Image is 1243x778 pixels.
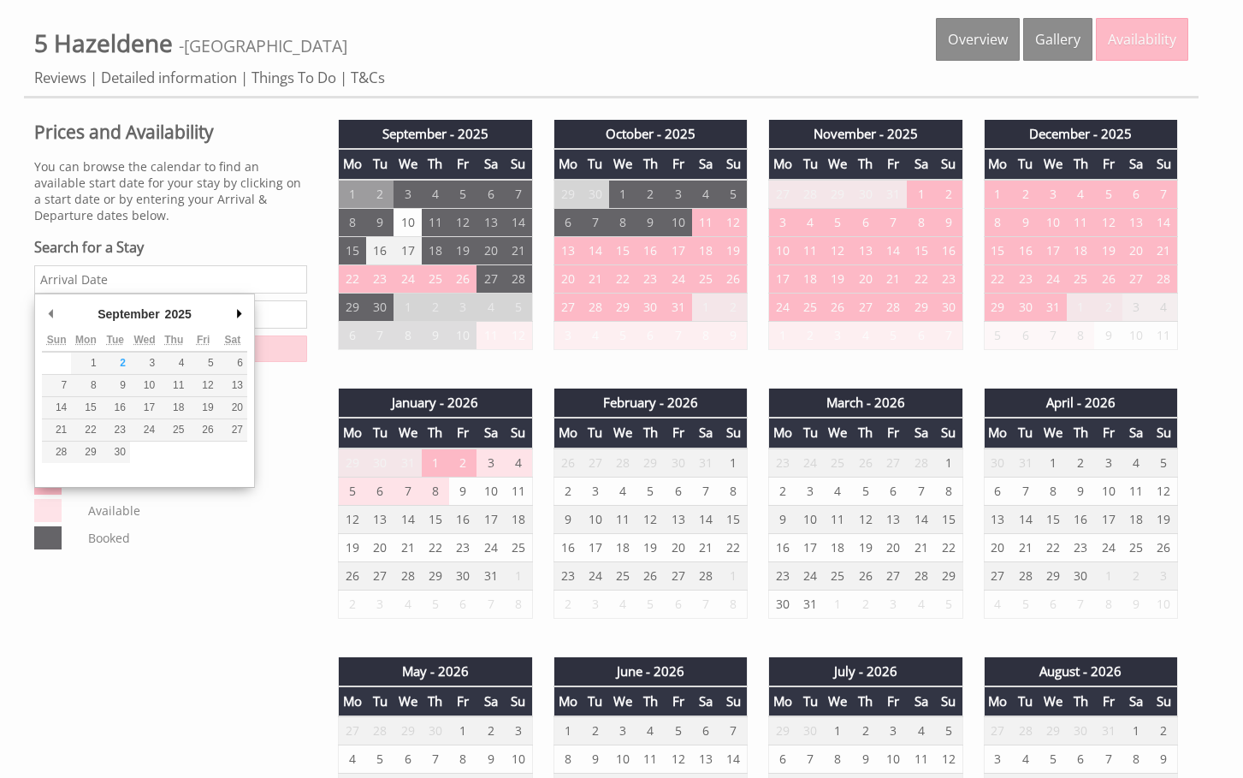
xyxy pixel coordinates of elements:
[609,293,636,321] td: 29
[449,418,476,448] th: Fr
[34,265,307,294] input: Arrival Date
[188,375,217,396] button: 12
[163,301,194,327] div: 2025
[582,208,609,236] td: 7
[1094,149,1122,179] th: Fr
[101,68,237,87] a: Detailed information
[665,180,692,209] td: 3
[719,208,747,236] td: 12
[1122,321,1150,349] td: 10
[422,236,449,264] td: 18
[879,264,907,293] td: 21
[42,397,71,419] button: 14
[42,375,71,396] button: 7
[1067,180,1094,209] td: 4
[230,301,247,327] button: Next Month
[984,180,1011,209] td: 1
[339,321,366,349] td: 6
[159,353,188,374] button: 4
[984,293,1011,321] td: 29
[609,236,636,264] td: 15
[179,34,347,57] span: -
[1094,180,1122,209] td: 5
[852,293,879,321] td: 27
[449,149,476,179] th: Fr
[42,301,59,327] button: Previous Month
[101,442,130,463] button: 30
[449,236,476,264] td: 19
[879,321,907,349] td: 5
[476,418,504,448] th: Sa
[184,34,347,57] a: [GEOGRAPHIC_DATA]
[609,149,636,179] th: We
[582,149,609,179] th: Tu
[879,149,907,179] th: Fr
[42,442,71,463] button: 28
[796,293,824,321] td: 25
[505,149,532,179] th: Su
[1011,149,1039,179] th: Tu
[1122,208,1150,236] td: 13
[852,149,879,179] th: Th
[935,236,962,264] td: 16
[636,321,664,349] td: 6
[582,180,609,209] td: 30
[366,293,394,321] td: 30
[1011,321,1039,349] td: 6
[218,397,247,419] button: 20
[1067,149,1094,179] th: Th
[852,321,879,349] td: 4
[935,149,962,179] th: Su
[34,27,179,59] a: 5 Hazeldene
[852,418,879,448] th: Th
[582,418,609,448] th: Tu
[159,397,188,419] button: 18
[984,120,1177,149] th: December - 2025
[1039,321,1067,349] td: 7
[1122,149,1150,179] th: Sa
[422,321,449,349] td: 9
[852,264,879,293] td: 20
[796,264,824,293] td: 18
[553,321,581,349] td: 3
[553,180,581,209] td: 29
[252,68,336,87] a: Things To Do
[366,180,394,209] td: 2
[769,321,796,349] td: 1
[1067,321,1094,349] td: 8
[505,321,532,349] td: 12
[1150,293,1177,321] td: 4
[394,264,421,293] td: 24
[422,180,449,209] td: 4
[130,375,159,396] button: 10
[692,236,719,264] td: 18
[1011,418,1039,448] th: Tu
[553,293,581,321] td: 27
[505,293,532,321] td: 5
[476,321,504,349] td: 11
[796,149,824,179] th: Tu
[449,264,476,293] td: 26
[582,293,609,321] td: 28
[1039,418,1067,448] th: We
[719,293,747,321] td: 2
[1150,321,1177,349] td: 11
[422,208,449,236] td: 11
[101,353,130,374] button: 2
[879,236,907,264] td: 14
[935,208,962,236] td: 9
[394,236,421,264] td: 17
[692,293,719,321] td: 1
[1150,418,1177,448] th: Su
[422,149,449,179] th: Th
[907,264,934,293] td: 22
[1094,293,1122,321] td: 2
[692,321,719,349] td: 8
[130,353,159,374] button: 3
[164,334,183,346] abbr: Thursday
[366,149,394,179] th: Tu
[449,208,476,236] td: 12
[609,208,636,236] td: 8
[394,418,421,448] th: We
[824,180,851,209] td: 29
